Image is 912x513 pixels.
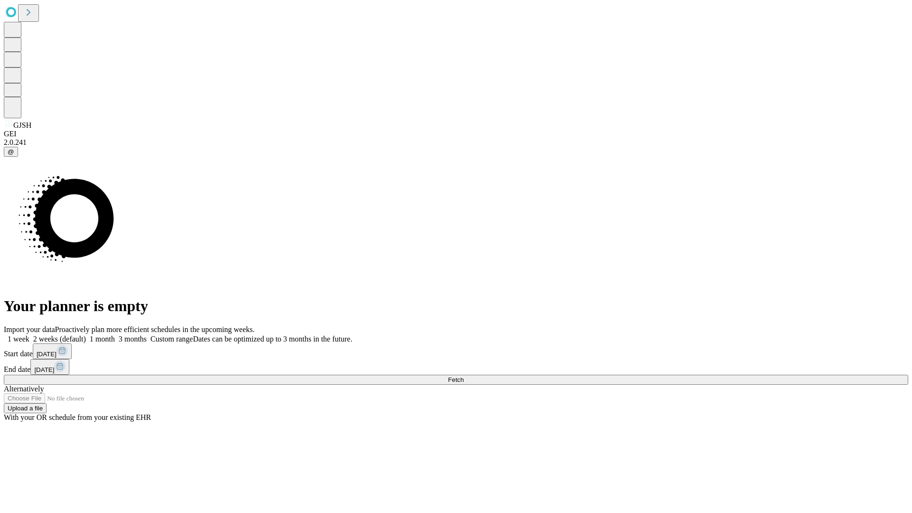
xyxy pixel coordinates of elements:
span: [DATE] [34,366,54,373]
span: Dates can be optimized up to 3 months in the future. [193,335,352,343]
div: 2.0.241 [4,138,908,147]
span: Alternatively [4,385,44,393]
span: 2 weeks (default) [33,335,86,343]
span: Proactively plan more efficient schedules in the upcoming weeks. [55,325,255,333]
span: Custom range [151,335,193,343]
div: GEI [4,130,908,138]
span: 1 week [8,335,29,343]
span: GJSH [13,121,31,129]
div: Start date [4,343,908,359]
button: [DATE] [30,359,69,375]
h1: Your planner is empty [4,297,908,315]
button: @ [4,147,18,157]
span: 1 month [90,335,115,343]
div: End date [4,359,908,375]
span: [DATE] [37,351,57,358]
button: Upload a file [4,403,47,413]
button: Fetch [4,375,908,385]
span: @ [8,148,14,155]
span: Import your data [4,325,55,333]
button: [DATE] [33,343,72,359]
span: With your OR schedule from your existing EHR [4,413,151,421]
span: Fetch [448,376,464,383]
span: 3 months [119,335,147,343]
